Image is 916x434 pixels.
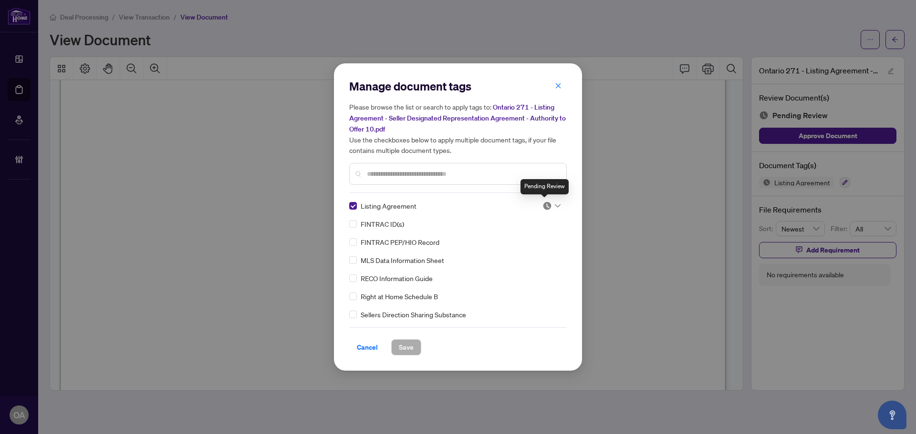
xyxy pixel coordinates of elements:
button: Open asap [878,401,906,429]
span: close [555,82,562,89]
h2: Manage document tags [349,79,567,94]
button: Save [391,339,421,355]
img: status [542,201,552,211]
span: FINTRAC ID(s) [361,219,404,229]
span: Pending Review [542,201,561,211]
span: MLS Data Information Sheet [361,255,444,265]
span: Sellers Direction Sharing Substance [361,309,466,320]
button: Cancel [349,339,385,355]
span: Cancel [357,340,378,355]
span: Ontario 271 - Listing Agreement - Seller Designated Representation Agreement - Authority to Offer... [349,103,566,133]
span: RECO Information Guide [361,273,433,283]
span: Right at Home Schedule B [361,291,438,302]
h5: Please browse the list or search to apply tags to: Use the checkboxes below to apply multiple doc... [349,101,567,155]
span: FINTRAC PEP/HIO Record [361,237,439,247]
span: Listing Agreement [361,201,416,211]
